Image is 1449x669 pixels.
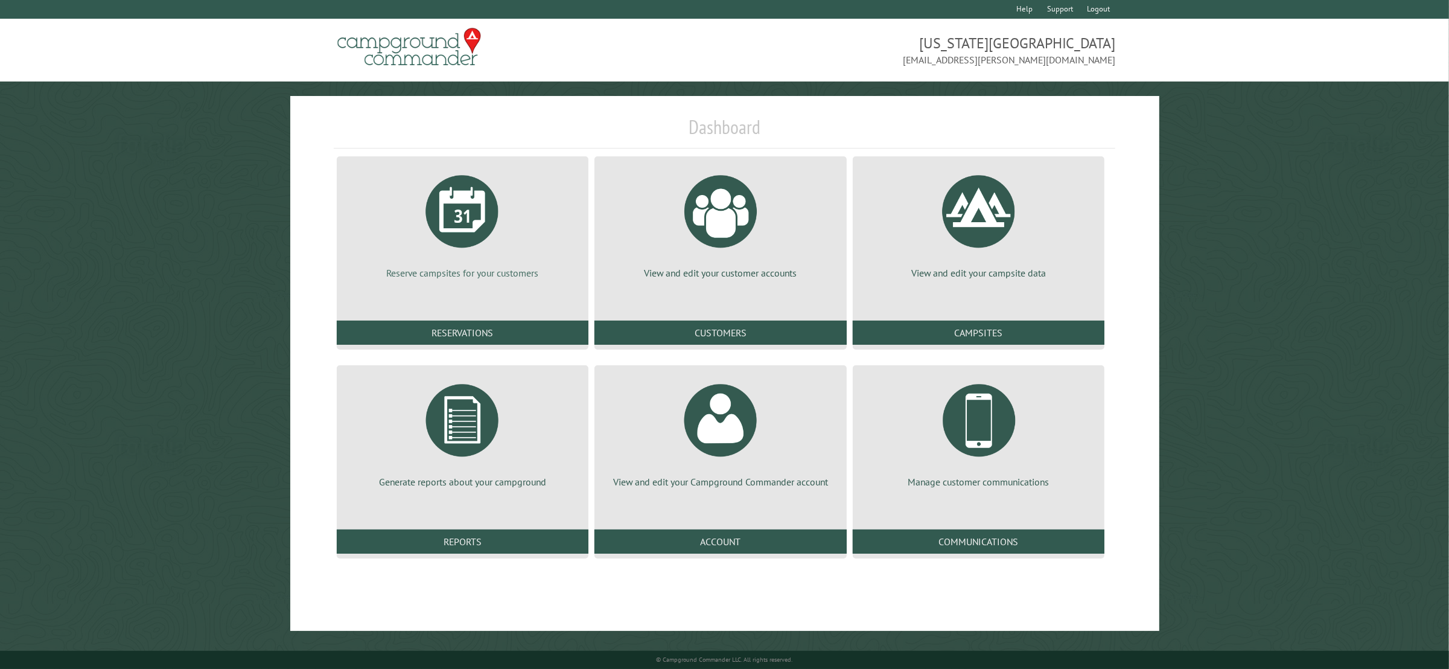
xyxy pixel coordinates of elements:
p: View and edit your customer accounts [609,266,832,280]
p: View and edit your campsite data [867,266,1091,280]
a: Reserve campsites for your customers [351,166,575,280]
a: View and edit your Campground Commander account [609,375,832,488]
a: View and edit your campsite data [867,166,1091,280]
a: Account [594,530,847,554]
p: Generate reports about your campground [351,475,575,488]
img: Campground Commander [334,24,485,71]
a: Campsites [853,321,1105,345]
span: [US_STATE][GEOGRAPHIC_DATA] [EMAIL_ADDRESS][PERSON_NAME][DOMAIN_NAME] [725,33,1116,67]
a: Reservations [337,321,589,345]
a: Customers [594,321,847,345]
a: View and edit your customer accounts [609,166,832,280]
p: Reserve campsites for your customers [351,266,575,280]
a: Reports [337,530,589,554]
p: View and edit your Campground Commander account [609,475,832,488]
small: © Campground Commander LLC. All rights reserved. [657,656,793,664]
a: Manage customer communications [867,375,1091,488]
a: Communications [853,530,1105,554]
p: Manage customer communications [867,475,1091,488]
a: Generate reports about your campground [351,375,575,488]
h1: Dashboard [334,115,1116,149]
